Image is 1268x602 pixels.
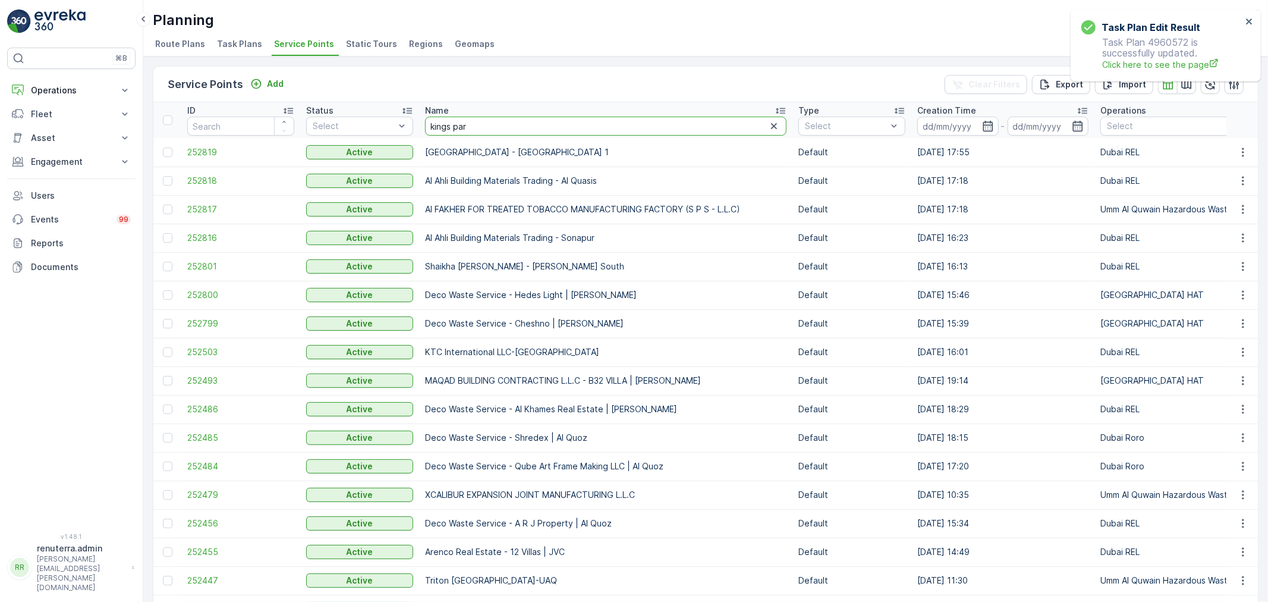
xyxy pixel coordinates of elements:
td: Shaikha [PERSON_NAME] - [PERSON_NAME] South [419,252,792,281]
div: Toggle Row Selected [163,290,172,300]
div: Toggle Row Selected [163,462,172,471]
p: 99 [119,215,128,224]
button: Active [306,316,413,331]
p: Reports [31,237,131,249]
span: Task Plans [217,38,262,50]
p: Active [347,318,373,330]
button: Active [306,259,413,274]
a: 252456 [187,518,294,529]
a: 252486 [187,403,294,415]
a: 252799 [187,318,294,330]
p: Active [347,232,373,244]
p: renuterra.admin [37,543,126,554]
button: Active [306,145,413,159]
td: Default [792,309,911,338]
button: Engagement [7,150,136,174]
p: Name [425,105,449,117]
td: Deco Waste Service - Qube Art Frame Making LLC | Al Quoz [419,452,792,481]
a: 252485 [187,432,294,444]
input: Search [425,117,786,136]
p: Status [306,105,333,117]
p: Active [347,261,373,272]
a: 252817 [187,203,294,215]
input: Search [187,117,294,136]
td: Default [792,224,911,252]
p: Operations [31,84,112,96]
td: [DATE] 17:55 [911,138,1094,167]
td: [DATE] 16:23 [911,224,1094,252]
span: Click here to see the page [1102,58,1242,71]
p: Task Plan 4960572 is successfully updated. [1081,37,1242,71]
p: Asset [31,132,112,144]
div: Toggle Row Selected [163,547,172,557]
span: v 1.48.1 [7,533,136,540]
p: [PERSON_NAME][EMAIL_ADDRESS][PERSON_NAME][DOMAIN_NAME] [37,554,126,592]
button: Active [306,573,413,588]
td: [DATE] 11:30 [911,566,1094,595]
td: [DATE] 16:01 [911,338,1094,366]
p: Active [347,518,373,529]
a: 252479 [187,489,294,501]
p: Engagement [31,156,112,168]
button: Asset [7,126,136,150]
a: 252818 [187,175,294,187]
td: Al Ahli Building Materials Trading - Al Quasis [419,167,792,195]
td: Deco Waste Service - Hedes Light | [PERSON_NAME] [419,281,792,309]
p: Active [347,575,373,587]
div: Toggle Row Selected [163,205,172,214]
button: Active [306,288,413,302]
td: [DATE] 15:39 [911,309,1094,338]
button: Active [306,231,413,245]
span: Static Tours [346,38,397,50]
button: Import [1095,75,1153,94]
div: Toggle Row Selected [163,347,172,357]
td: Default [792,509,911,538]
span: Service Points [274,38,334,50]
a: 252503 [187,346,294,358]
div: RR [10,558,29,577]
td: Default [792,481,911,509]
button: Fleet [7,102,136,126]
button: Active [306,402,413,416]
td: [GEOGRAPHIC_DATA] - [GEOGRAPHIC_DATA] 1 [419,138,792,167]
a: 252455 [187,546,294,558]
p: ⌘B [115,54,127,63]
td: [DATE] 18:15 [911,424,1094,452]
a: 252493 [187,375,294,387]
td: [DATE] 19:14 [911,366,1094,395]
td: Default [792,138,911,167]
button: Active [306,431,413,445]
p: Active [347,546,373,558]
p: Users [31,190,131,202]
a: Users [7,184,136,208]
p: Type [798,105,819,117]
div: Toggle Row Selected [163,319,172,328]
button: Active [306,345,413,359]
td: Deco Waste Service - A R J Property | Al Quoz [419,509,792,538]
button: Add [246,77,288,91]
span: Regions [409,38,443,50]
img: logo [7,10,31,33]
a: 252816 [187,232,294,244]
button: Clear Filters [945,75,1027,94]
a: 252800 [187,289,294,301]
p: Select [805,120,887,132]
p: Active [347,403,373,415]
td: Default [792,195,911,224]
td: MAQAD BUILDING CONTRACTING L.L.C - B32 VILLA | [PERSON_NAME] [419,366,792,395]
p: Active [347,346,373,358]
button: close [1245,17,1254,28]
td: Default [792,538,911,566]
td: Deco Waste Service - Al Khames Real Estate | [PERSON_NAME] [419,395,792,424]
div: Toggle Row Selected [163,576,172,585]
a: Reports [7,231,136,255]
a: 252484 [187,460,294,472]
td: Deco Waste Service - Shredex | Al Quoz [419,424,792,452]
div: Toggle Row Selected [163,519,172,528]
p: Active [347,432,373,444]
